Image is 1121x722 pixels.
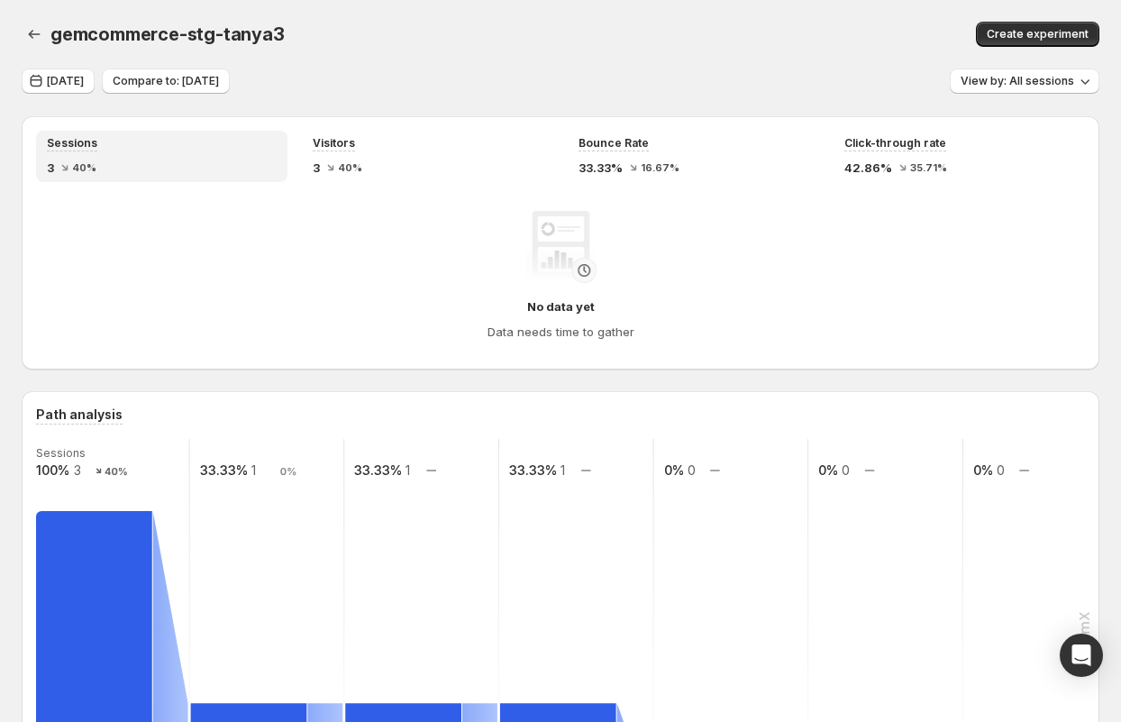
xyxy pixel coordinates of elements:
h4: Data needs time to gather [488,323,634,341]
text: 0 [688,462,696,478]
span: Create experiment [987,27,1089,41]
text: Sessions [36,446,86,460]
span: Sessions [47,136,97,151]
div: Open Intercom Messenger [1060,634,1103,677]
span: Bounce Rate [579,136,649,151]
text: 0% [280,465,296,478]
span: 33.33% [579,159,623,177]
span: [DATE] [47,74,84,88]
text: 100% [36,462,69,478]
span: 16.67% [641,162,679,173]
span: 40% [338,162,362,173]
text: 0 [842,462,850,478]
text: 1 [560,462,565,478]
text: 1 [406,462,410,478]
img: No data yet [524,211,597,283]
text: 33.33% [354,462,402,478]
button: [DATE] [22,69,95,94]
text: 0% [664,462,684,478]
text: 0% [973,462,993,478]
button: View by: All sessions [950,69,1099,94]
h3: Path analysis [36,406,123,424]
span: 42.86% [844,159,892,177]
span: 35.71% [910,162,947,173]
span: Visitors [313,136,355,151]
span: 3 [313,159,320,177]
button: Create experiment [976,22,1099,47]
text: 0 [997,462,1005,478]
span: Click-through rate [844,136,946,151]
text: 3 [74,462,81,478]
text: 33.33% [200,462,248,478]
button: Compare to: [DATE] [102,69,230,94]
span: View by: All sessions [961,74,1074,88]
text: 1 [251,462,256,478]
h4: No data yet [527,297,595,315]
span: 40% [72,162,96,173]
text: 40% [105,465,128,478]
span: Compare to: [DATE] [113,74,219,88]
span: 3 [47,159,54,177]
text: 0% [818,462,838,478]
span: gemcommerce-stg-tanya3 [50,23,285,45]
text: 33.33% [509,462,557,478]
